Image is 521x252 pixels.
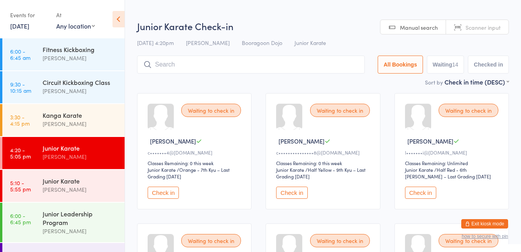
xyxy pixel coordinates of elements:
button: Exit kiosk mode [461,219,508,229]
a: [DATE] [10,22,29,30]
a: 5:10 -5:55 pmJunior Karate[PERSON_NAME] [2,170,125,202]
a: 6:00 -6:45 amFitness Kickboxing[PERSON_NAME] [2,38,125,70]
div: c•••••••4@[DOMAIN_NAME] [148,149,243,156]
time: 3:30 - 4:15 pm [10,114,30,126]
div: Waiting to check in [181,234,241,247]
div: [PERSON_NAME] [43,185,118,194]
span: Junior Karate [294,39,326,47]
input: Search [137,56,365,74]
div: [PERSON_NAME] [43,152,118,161]
div: Classes Remaining: 0 this week [148,160,243,166]
div: Any location [56,22,95,30]
span: / Half Yellow - 9th Kyu – Last Grading [DATE] [276,166,366,180]
span: Manual search [400,23,438,31]
div: Junior Karate [148,166,176,173]
span: [PERSON_NAME] [186,39,230,47]
div: Junior Karate [276,166,304,173]
button: Waiting14 [427,56,464,74]
div: 14 [452,61,459,68]
div: Waiting to check in [310,104,370,117]
h2: Junior Karate Check-in [137,20,509,32]
div: At [56,9,95,22]
div: [PERSON_NAME] [43,54,118,63]
button: All Bookings [378,56,423,74]
a: 4:20 -5:05 pmJunior Karate[PERSON_NAME] [2,137,125,169]
div: Circuit Kickboxing Class [43,78,118,86]
div: Waiting to check in [439,234,498,247]
button: how to secure with pin [462,234,508,239]
span: / Orange - 7th Kyu – Last Grading [DATE] [148,166,230,180]
time: 4:20 - 5:05 pm [10,147,31,159]
span: Scanner input [466,23,501,31]
div: l•••••••i@[DOMAIN_NAME] [405,149,501,156]
div: [PERSON_NAME] [43,86,118,95]
div: Kanga Karate [43,111,118,119]
a: 9:30 -10:15 amCircuit Kickboxing Class[PERSON_NAME] [2,71,125,103]
span: [PERSON_NAME] [407,137,453,145]
div: Check in time (DESC) [444,77,509,86]
div: Junior Karate [405,166,433,173]
div: c•••••••••••••••8@[DOMAIN_NAME] [276,149,372,156]
time: 9:30 - 10:15 am [10,81,31,94]
div: Fitness Kickboxing [43,45,118,54]
span: [PERSON_NAME] [150,137,196,145]
button: Check in [148,187,179,199]
a: 3:30 -4:15 pmKanga Karate[PERSON_NAME] [2,104,125,136]
div: Waiting to check in [310,234,370,247]
div: Classes Remaining: Unlimited [405,160,501,166]
div: Events for [10,9,48,22]
div: Junior Karate [43,176,118,185]
div: Classes Remaining: 0 this week [276,160,372,166]
time: 5:10 - 5:55 pm [10,180,31,192]
button: Check in [405,187,436,199]
a: 6:00 -6:45 pmJunior Leadership Program[PERSON_NAME] [2,203,125,242]
span: / Half Red - 6th [PERSON_NAME] – Last Grading [DATE] [405,166,491,180]
button: Check in [276,187,307,199]
div: Waiting to check in [439,104,498,117]
button: Checked in [468,56,509,74]
div: Waiting to check in [181,104,241,117]
span: Booragoon Dojo [242,39,282,47]
div: Junior Karate [43,144,118,152]
time: 6:00 - 6:45 pm [10,212,31,225]
time: 6:00 - 6:45 am [10,48,30,61]
label: Sort by [425,78,443,86]
span: [PERSON_NAME] [278,137,325,145]
div: [PERSON_NAME] [43,119,118,128]
div: [PERSON_NAME] [43,227,118,236]
div: Junior Leadership Program [43,209,118,227]
span: [DATE] 4:20pm [137,39,174,47]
